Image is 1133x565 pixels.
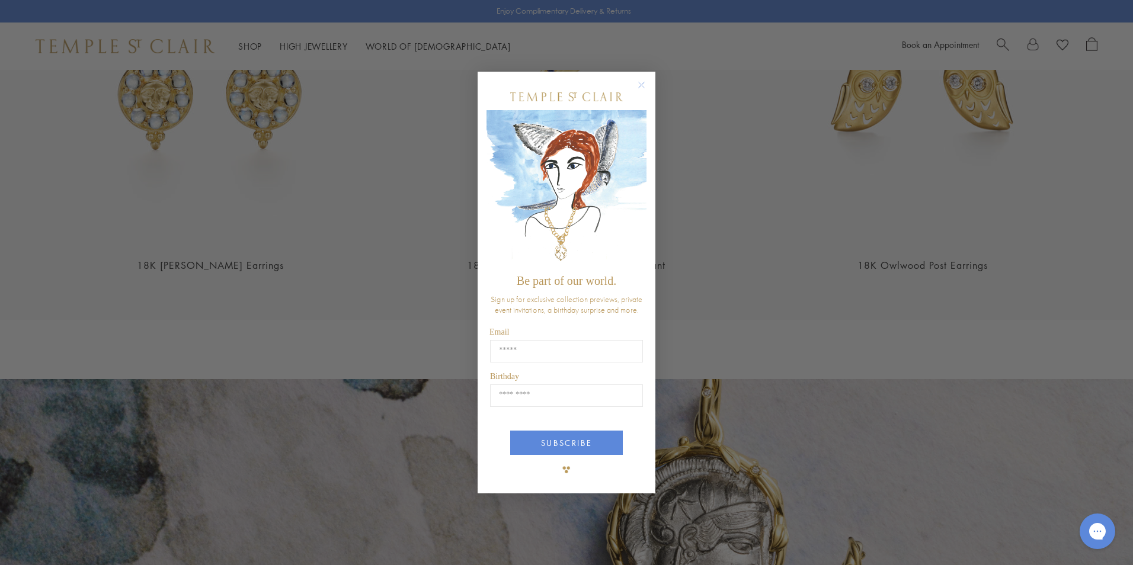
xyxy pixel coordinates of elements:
iframe: Gorgias live chat messenger [1074,509,1121,553]
span: Email [489,328,509,336]
span: Birthday [490,372,519,381]
img: Temple St. Clair [510,92,623,101]
span: Be part of our world. [517,274,616,287]
img: TSC [555,458,578,481]
span: Sign up for exclusive collection previews, private event invitations, a birthday surprise and more. [491,294,642,315]
button: SUBSCRIBE [510,431,623,455]
button: Close dialog [640,84,655,98]
input: Email [490,340,643,362]
img: c4a9eb12-d91a-4d4a-8ee0-386386f4f338.jpeg [487,110,646,268]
